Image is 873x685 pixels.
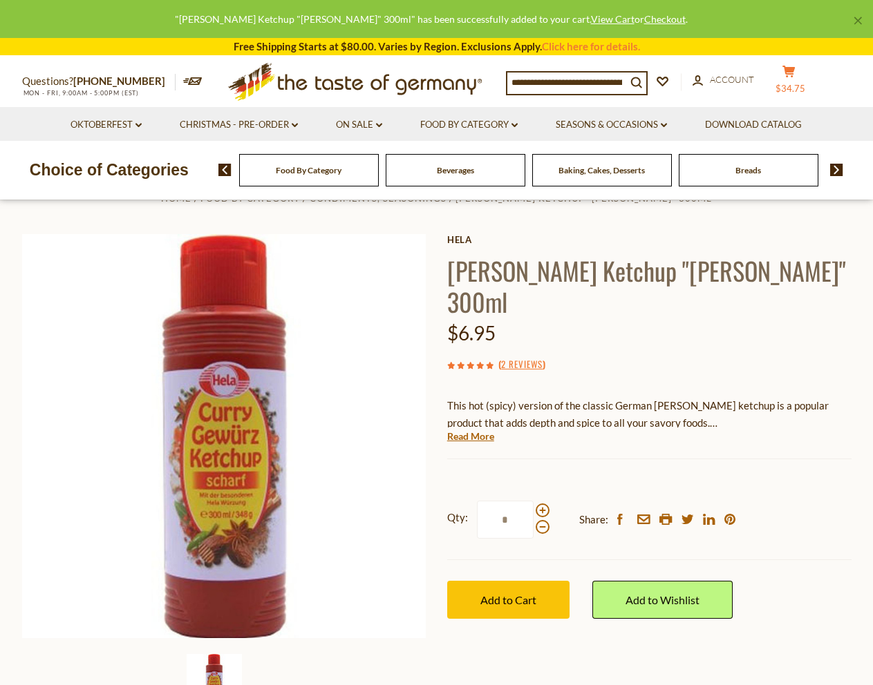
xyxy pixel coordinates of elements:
a: Download Catalog [705,117,802,133]
input: Qty: [477,501,534,539]
button: Add to Cart [447,581,570,619]
a: Add to Wishlist [592,581,733,619]
span: Add to Cart [480,593,536,606]
a: Beverages [437,165,474,175]
span: ( ) [498,357,545,371]
span: Share: [579,511,608,528]
span: Account [710,74,754,85]
span: MON - FRI, 9:00AM - 5:00PM (EST) [22,89,140,97]
a: Account [693,73,754,88]
a: [PHONE_NUMBER] [73,75,165,87]
a: 2 Reviews [501,357,543,372]
a: Read More [447,430,494,443]
h1: [PERSON_NAME] Ketchup "[PERSON_NAME]" 300ml [447,255,852,317]
a: Oktoberfest [71,117,142,133]
span: $34.75 [776,83,805,94]
a: Hela [447,234,852,245]
img: previous arrow [218,164,232,176]
button: $34.75 [769,65,810,99]
a: Checkout [644,13,686,25]
a: Seasons & Occasions [556,117,667,133]
a: × [854,17,862,25]
p: This hot (spicy) version of the classic German [PERSON_NAME] ketchup is a popular product that ad... [447,397,852,432]
a: On Sale [336,117,382,133]
div: "[PERSON_NAME] Ketchup "[PERSON_NAME]" 300ml" has been successfully added to your cart. or . [11,11,851,27]
strong: Qty: [447,509,468,526]
a: Food By Category [276,165,341,175]
img: next arrow [830,164,843,176]
a: Food By Category [420,117,518,133]
p: Questions? [22,73,176,90]
span: $6.95 [447,321,496,345]
a: Breads [735,165,761,175]
a: Christmas - PRE-ORDER [180,117,298,133]
a: View Cart [591,13,635,25]
img: Hela Curry Gewurz Ketchup Scharf [22,234,426,638]
a: Baking, Cakes, Desserts [558,165,645,175]
a: Click here for details. [542,40,640,52]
